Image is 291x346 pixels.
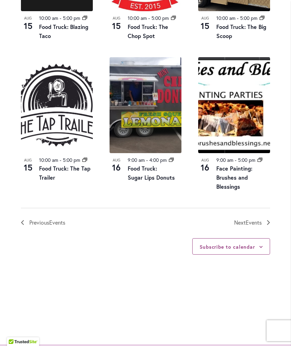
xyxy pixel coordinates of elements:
a: Face Painting: Brushes and Blessings [216,165,252,190]
span: 15 [21,20,35,32]
time: 5:00 pm [63,15,80,21]
span: 15 [110,20,124,32]
button: Subscribe to calendar [200,243,255,250]
span: Events [49,219,65,226]
span: 15 [198,20,212,32]
span: - [237,15,239,21]
span: Next [234,218,262,227]
span: Previous [29,218,65,227]
time: 5:00 pm [151,15,169,21]
a: Food Truck: The Chop Spot [128,23,168,39]
span: 16 [110,161,124,173]
time: 4:00 pm [149,157,167,163]
span: Aug [110,157,124,163]
img: Brushes and Blessings – Face Painting [198,57,270,153]
time: 9:00 am [216,157,233,163]
time: 9:00 am [128,157,145,163]
span: - [148,15,150,21]
span: Aug [198,157,212,163]
span: Aug [21,157,35,163]
time: 10:00 am [128,15,147,21]
time: 5:00 pm [240,15,258,21]
span: - [146,157,148,163]
span: 16 [198,161,212,173]
time: 10:00 am [39,157,58,163]
img: Food Truck: Sugar Lips Apple Cider Donuts [110,57,181,153]
a: Food Truck: Sugar Lips Donuts [128,165,175,181]
time: 5:00 pm [238,157,255,163]
span: 15 [21,161,35,173]
span: - [235,157,237,163]
iframe: Launch Accessibility Center [5,321,25,341]
time: 5:00 pm [63,157,80,163]
img: Food Truck: The Tap Trailer [21,57,93,153]
a: Food Truck: Blazing Taco [39,23,88,39]
time: 10:00 am [216,15,236,21]
a: Food Truck: The Big Scoop [216,23,266,39]
span: Aug [21,15,35,21]
time: 10:00 am [39,15,58,21]
span: - [60,157,61,163]
span: Events [246,219,262,226]
span: Aug [198,15,212,21]
span: Aug [110,15,124,21]
a: Food Truck: The Tap Trailer [39,165,90,181]
span: - [60,15,61,21]
a: Previous Events [21,218,65,227]
a: Next Events [234,218,270,227]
